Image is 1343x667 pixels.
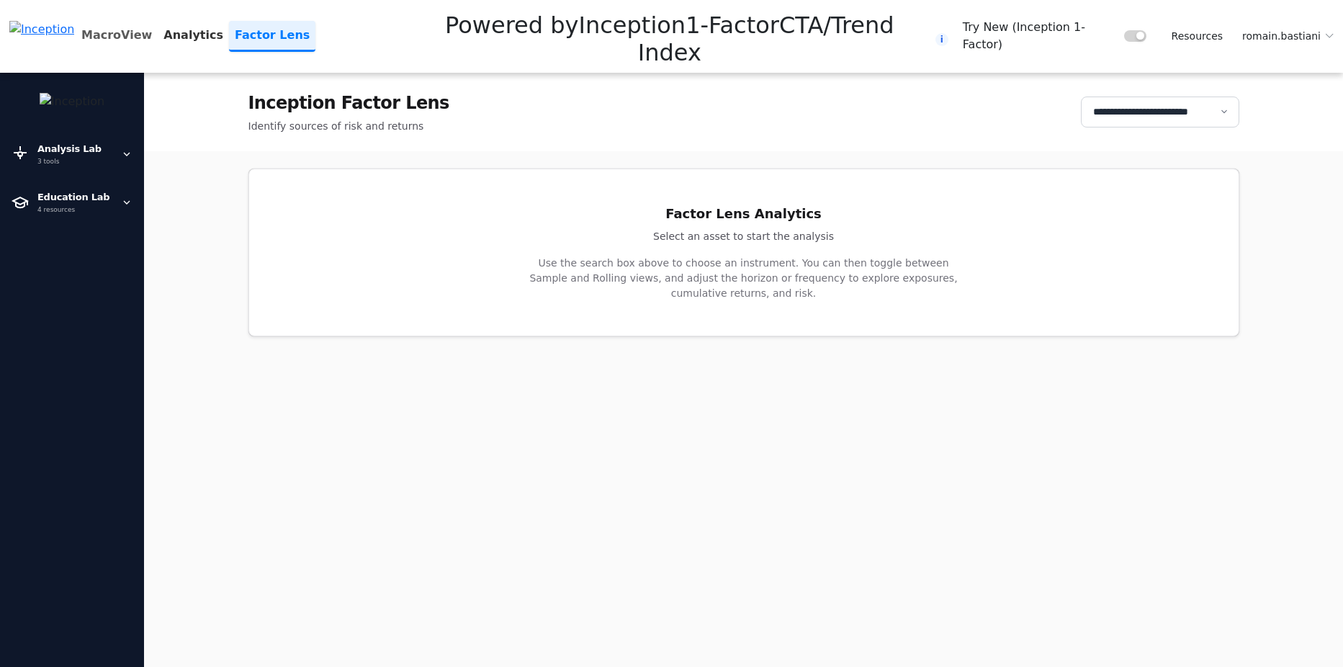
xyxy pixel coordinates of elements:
div: 3 tools [37,157,112,167]
div: Inception Factor Lens [248,90,449,116]
div: Identify sources of risk and returns [248,119,449,134]
div: Use the search box above to choose an instrument. You can then toggle between Sample and Rolling ... [528,256,960,301]
div: Education Lab [37,190,112,205]
a: Factor Lens [229,21,315,52]
img: Inception [9,21,74,38]
h2: Powered by Inception 1-Factor CTA/Trend Index [410,6,930,67]
span: Try New (Inception 1-Factor) [963,19,1117,53]
a: Analytics [158,21,229,50]
span: romain.bastiani [1242,29,1321,44]
div: 4 resources [37,205,112,215]
summary: romain.bastiani [1234,23,1343,50]
div: Select an asset to start the analysis [653,229,834,244]
span: i [935,33,948,46]
a: Resources [1172,29,1223,44]
div: Analysis Lab [37,142,112,156]
div: Factor Lens Analytics [665,204,822,223]
a: MacroView [76,21,158,50]
img: Inception [40,93,104,110]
